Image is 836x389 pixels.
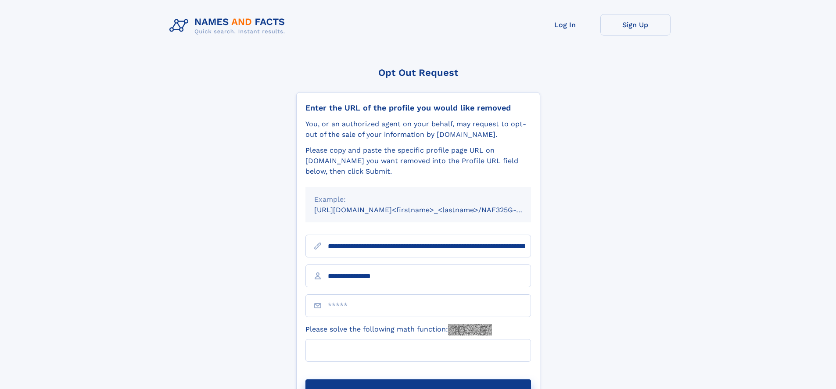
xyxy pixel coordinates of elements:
div: Example: [314,194,522,205]
div: Please copy and paste the specific profile page URL on [DOMAIN_NAME] you want removed into the Pr... [305,145,531,177]
a: Sign Up [600,14,671,36]
small: [URL][DOMAIN_NAME]<firstname>_<lastname>/NAF325G-xxxxxxxx [314,206,548,214]
img: Logo Names and Facts [166,14,292,38]
label: Please solve the following math function: [305,324,492,335]
a: Log In [530,14,600,36]
div: Opt Out Request [296,67,540,78]
div: Enter the URL of the profile you would like removed [305,103,531,113]
div: You, or an authorized agent on your behalf, may request to opt-out of the sale of your informatio... [305,119,531,140]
